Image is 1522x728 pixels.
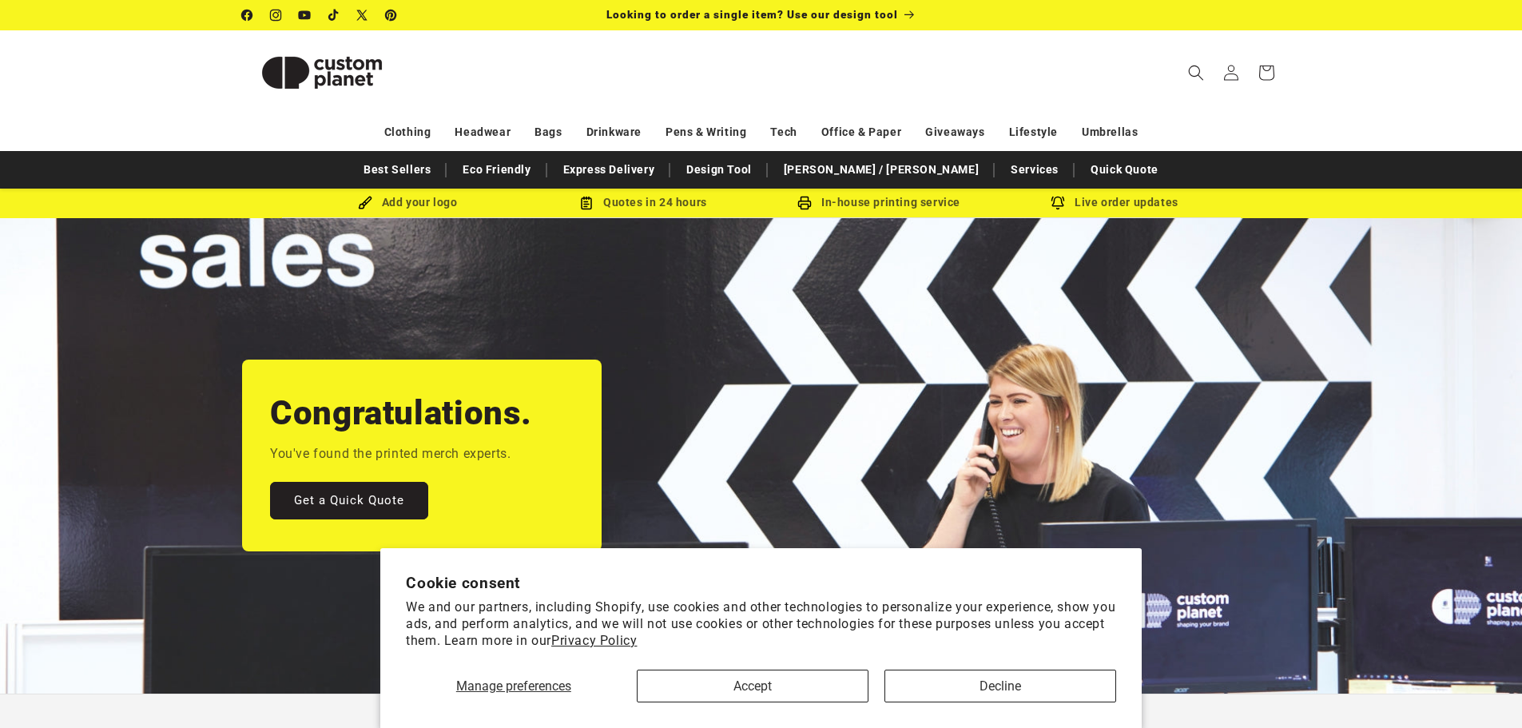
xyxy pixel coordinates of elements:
a: Services [1003,156,1067,184]
button: Decline [884,670,1116,702]
img: Order updates [1051,196,1065,210]
button: Manage preferences [406,670,621,702]
a: Drinkware [586,118,642,146]
div: In-house printing service [761,193,997,213]
p: We and our partners, including Shopify, use cookies and other technologies to personalize your ex... [406,599,1116,649]
button: Accept [637,670,868,702]
a: Express Delivery [555,156,663,184]
a: Lifestyle [1009,118,1058,146]
a: Eco Friendly [455,156,538,184]
a: Get a Quick Quote [270,482,428,519]
img: In-house printing [797,196,812,210]
a: Clothing [384,118,431,146]
a: Quick Quote [1083,156,1166,184]
a: Custom Planet [236,30,407,114]
img: Custom Planet [242,37,402,109]
a: [PERSON_NAME] / [PERSON_NAME] [776,156,987,184]
div: Live order updates [997,193,1233,213]
iframe: Chat Widget [1442,651,1522,728]
a: Tech [770,118,797,146]
summary: Search [1178,55,1214,90]
p: You've found the printed merch experts. [270,443,511,466]
a: Umbrellas [1082,118,1138,146]
span: Looking to order a single item? Use our design tool [606,8,898,21]
a: Privacy Policy [551,633,637,648]
a: Headwear [455,118,511,146]
img: Brush Icon [358,196,372,210]
h2: Cookie consent [406,574,1116,592]
span: Manage preferences [456,678,571,694]
a: Pens & Writing [666,118,746,146]
a: Bags [534,118,562,146]
h2: Congratulations. [270,392,532,435]
a: Office & Paper [821,118,901,146]
div: Add your logo [290,193,526,213]
a: Best Sellers [356,156,439,184]
a: Giveaways [925,118,984,146]
a: Design Tool [678,156,760,184]
img: Order Updates Icon [579,196,594,210]
div: Quotes in 24 hours [526,193,761,213]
